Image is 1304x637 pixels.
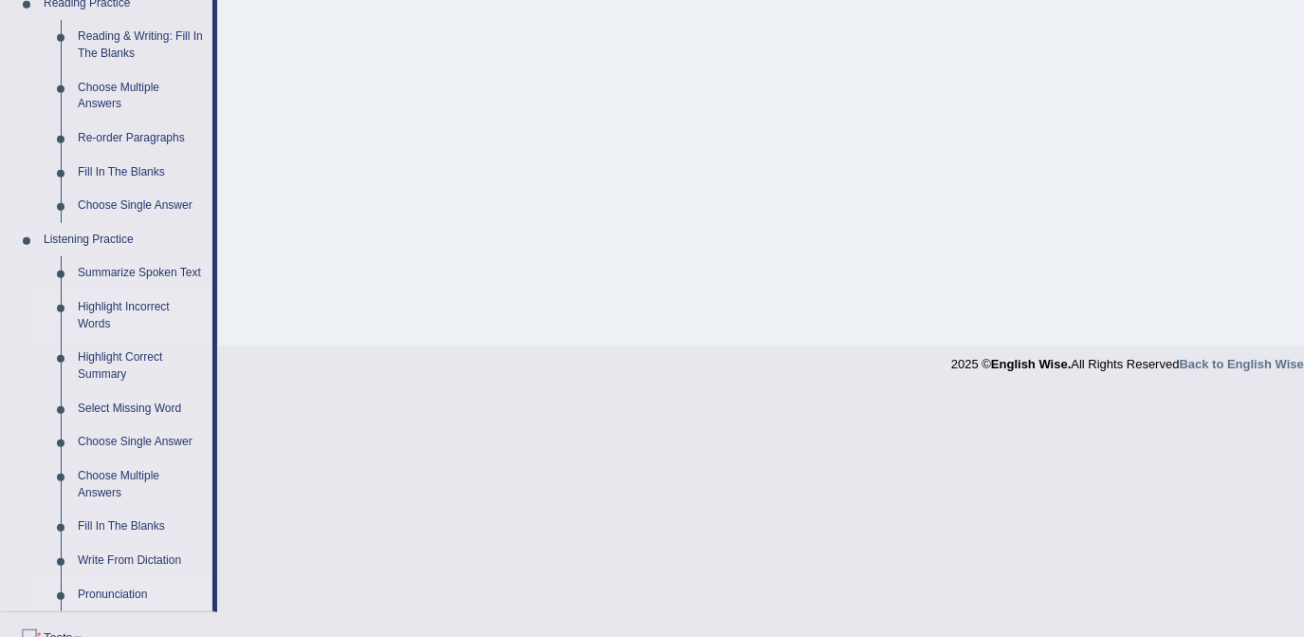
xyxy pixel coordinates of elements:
a: Highlight Correct Summary [69,341,212,391]
strong: English Wise. [991,357,1071,371]
a: Highlight Incorrect Words [69,290,212,341]
a: Fill In The Blanks [69,510,212,544]
a: Summarize Spoken Text [69,256,212,290]
a: Pronunciation [69,578,212,612]
a: Choose Single Answer [69,189,212,223]
a: Choose Multiple Answers [69,71,212,122]
a: Back to English Wise [1180,357,1304,371]
a: Select Missing Word [69,392,212,426]
a: Re-order Paragraphs [69,122,212,156]
a: Listening Practice [35,223,212,257]
div: 2025 © All Rights Reserved [951,346,1304,373]
a: Reading & Writing: Fill In The Blanks [69,20,212,70]
a: Choose Multiple Answers [69,459,212,510]
a: Choose Single Answer [69,425,212,459]
a: Write From Dictation [69,544,212,578]
a: Fill In The Blanks [69,156,212,190]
